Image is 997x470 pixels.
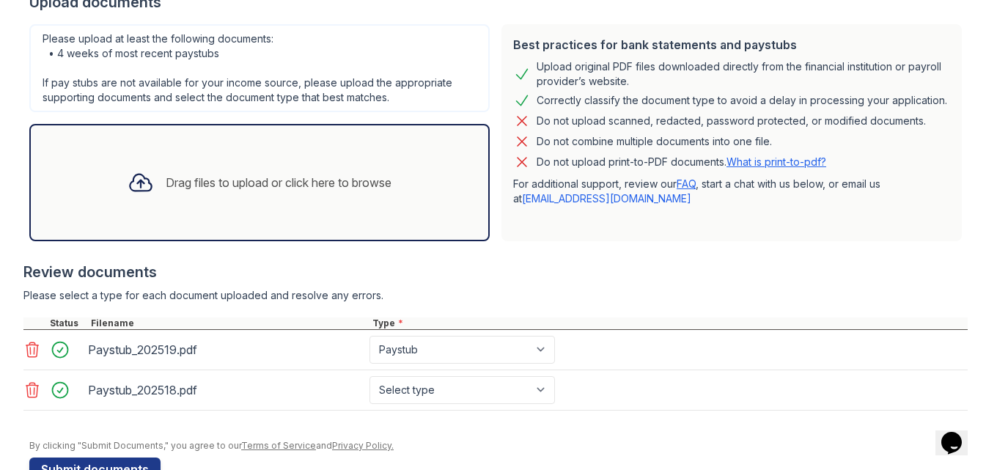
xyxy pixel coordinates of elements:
div: Status [47,317,88,329]
div: Review documents [23,262,968,282]
div: Correctly classify the document type to avoid a delay in processing your application. [537,92,947,109]
p: For additional support, review our , start a chat with us below, or email us at [513,177,950,206]
div: Best practices for bank statements and paystubs [513,36,950,54]
div: Drag files to upload or click here to browse [166,174,391,191]
div: Do not upload scanned, redacted, password protected, or modified documents. [537,112,926,130]
a: Terms of Service [241,440,316,451]
div: Paystub_202518.pdf [88,378,364,402]
div: Please upload at least the following documents: • 4 weeks of most recent paystubs If pay stubs ar... [29,24,490,112]
a: FAQ [677,177,696,190]
div: By clicking "Submit Documents," you agree to our and [29,440,968,452]
iframe: chat widget [935,411,982,455]
a: Privacy Policy. [332,440,394,451]
div: Type [369,317,968,329]
a: What is print-to-pdf? [726,155,826,168]
p: Do not upload print-to-PDF documents. [537,155,826,169]
div: Upload original PDF files downloaded directly from the financial institution or payroll provider’... [537,59,950,89]
div: Do not combine multiple documents into one file. [537,133,772,150]
div: Filename [88,317,369,329]
a: [EMAIL_ADDRESS][DOMAIN_NAME] [522,192,691,205]
div: Paystub_202519.pdf [88,338,364,361]
div: Please select a type for each document uploaded and resolve any errors. [23,288,968,303]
